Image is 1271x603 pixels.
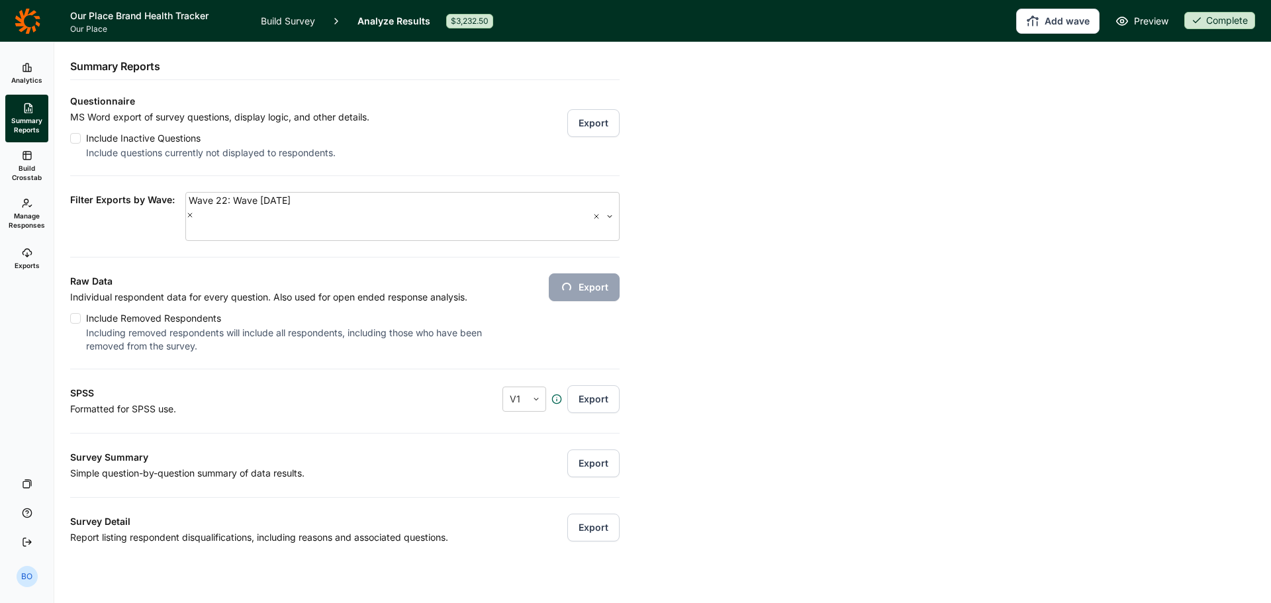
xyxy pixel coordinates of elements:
[549,273,620,301] button: Export
[11,116,43,134] span: Summary Reports
[70,273,522,289] h3: Raw Data
[11,163,43,182] span: Build Crosstab
[70,109,369,125] p: MS Word export of survey questions, display logic, and other details.
[86,326,522,353] div: Including removed respondents will include all respondents, including those who have been removed...
[86,310,522,326] div: Include Removed Respondents
[70,24,245,34] span: Our Place
[70,530,538,545] p: Report listing respondent disqualifications, including reasons and associated questions.
[15,261,40,270] span: Exports
[1016,9,1100,34] button: Add wave
[1115,13,1168,29] a: Preview
[5,238,48,280] a: Exports
[5,95,48,142] a: Summary Reports
[9,211,45,230] span: Manage Responses
[11,75,42,85] span: Analytics
[70,192,175,241] span: Filter Exports by Wave:
[5,190,48,238] a: Manage Responses
[70,58,160,74] h2: Summary Reports
[86,146,369,160] div: Include questions currently not displayed to respondents.
[446,14,493,28] div: $3,232.50
[70,465,538,481] p: Simple question-by-question summary of data results.
[567,514,620,541] button: Export
[70,8,245,24] h1: Our Place Brand Health Tracker
[70,401,432,417] p: Formatted for SPSS use.
[5,142,48,190] a: Build Crosstab
[5,52,48,95] a: Analytics
[70,385,432,401] h3: SPSS
[86,130,369,146] div: Include Inactive Questions
[1134,13,1168,29] span: Preview
[1184,12,1255,29] div: Complete
[70,289,522,305] p: Individual respondent data for every question. Also used for open ended response analysis.
[567,109,620,137] button: Export
[70,93,620,109] h3: Questionnaire
[17,566,38,587] div: BO
[70,449,538,465] h3: Survey Summary
[567,449,620,477] button: Export
[186,193,293,209] div: Wave 22: Wave [DATE]
[70,514,538,530] h3: Survey Detail
[186,209,293,219] div: Remove Wave 22: Wave 22 August 2025
[567,385,620,413] button: Export
[1184,12,1255,30] button: Complete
